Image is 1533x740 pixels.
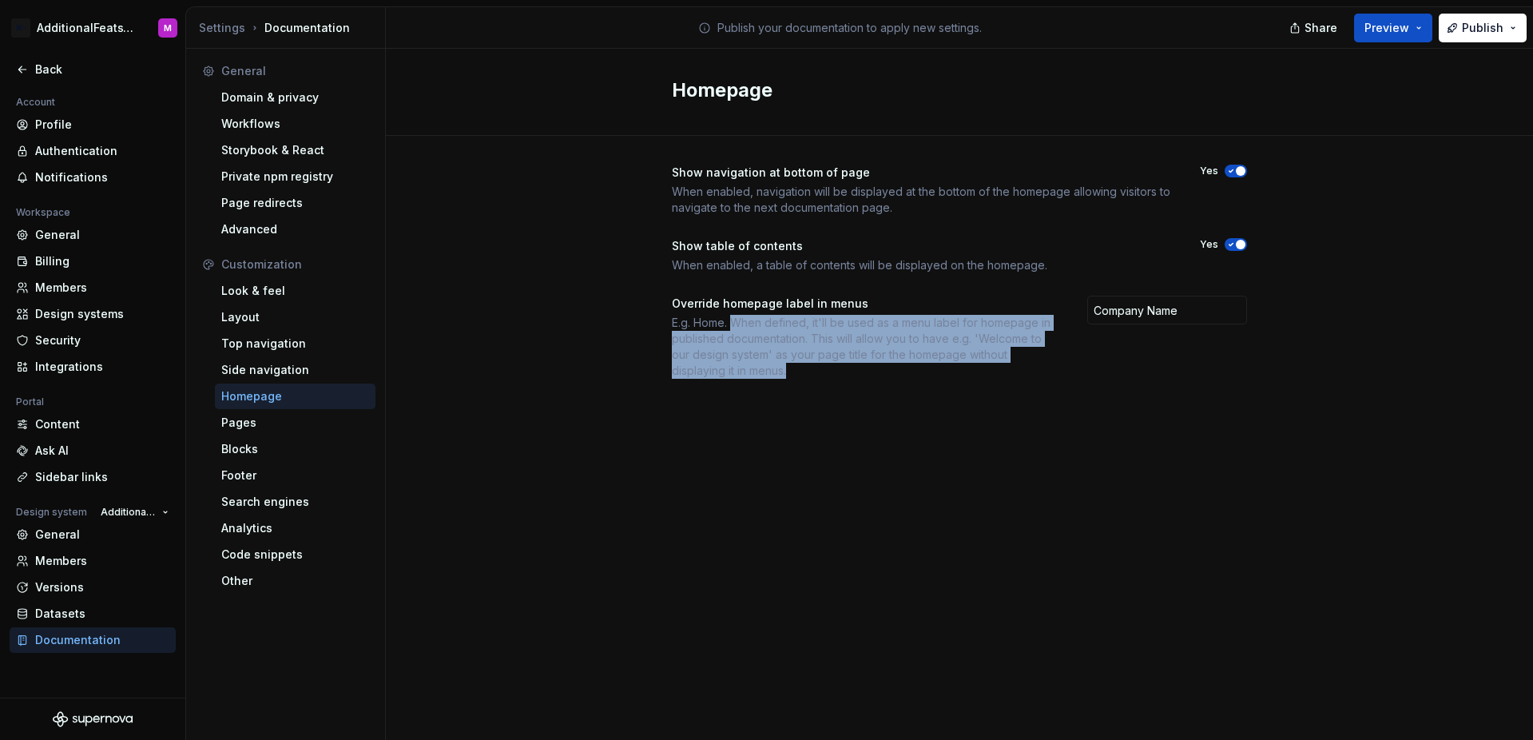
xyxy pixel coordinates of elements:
[10,627,176,653] a: Documentation
[215,515,375,541] a: Analytics
[1364,20,1409,36] span: Preview
[221,441,369,457] div: Blocks
[35,117,169,133] div: Profile
[215,217,375,242] a: Advanced
[221,520,369,536] div: Analytics
[672,184,1171,216] div: When enabled, navigation will be displayed at the bottom of the homepage allowing visitors to nav...
[10,601,176,627] a: Datasets
[10,548,176,574] a: Members
[1200,165,1218,177] label: Yes
[35,227,169,243] div: General
[1354,14,1432,42] button: Preview
[672,315,1058,379] div: E.g. Home. When defined, it'll be used as a menu label for homepage in published documentation. T...
[35,579,169,595] div: Versions
[1305,20,1337,36] span: Share
[10,328,176,353] a: Security
[215,278,375,304] a: Look & feel
[10,93,62,112] div: Account
[672,238,803,254] div: Show table of contents
[35,632,169,648] div: Documentation
[221,388,369,404] div: Homepage
[215,331,375,356] a: Top navigation
[37,20,139,36] div: AdditionalFeatsTest
[672,78,1228,103] h2: Homepage
[35,169,169,185] div: Notifications
[35,527,169,543] div: General
[35,443,169,459] div: Ask AI
[35,62,169,78] div: Back
[1281,14,1348,42] button: Share
[221,362,369,378] div: Side navigation
[221,494,369,510] div: Search engines
[672,257,1171,273] div: When enabled, a table of contents will be displayed on the homepage.
[10,392,50,412] div: Portal
[221,467,369,483] div: Footer
[10,522,176,547] a: General
[3,10,182,46] button: M-AdditionalFeatsTestM
[221,90,369,105] div: Domain & privacy
[10,165,176,190] a: Notifications
[35,253,169,269] div: Billing
[672,296,868,312] div: Override homepage label in menus
[221,283,369,299] div: Look & feel
[215,410,375,436] a: Pages
[10,249,176,274] a: Billing
[10,503,93,522] div: Design system
[221,63,369,79] div: General
[1200,238,1218,251] label: Yes
[221,142,369,158] div: Storybook & React
[10,575,176,600] a: Versions
[1462,20,1503,36] span: Publish
[10,57,176,82] a: Back
[101,506,156,519] span: AdditionalFeatsTest
[35,280,169,296] div: Members
[215,357,375,383] a: Side navigation
[215,568,375,594] a: Other
[221,169,369,185] div: Private npm registry
[221,116,369,132] div: Workflows
[11,18,30,38] div: M-
[221,309,369,325] div: Layout
[672,165,870,181] div: Show navigation at bottom of page
[53,711,133,727] svg: Supernova Logo
[221,415,369,431] div: Pages
[215,384,375,409] a: Homepage
[1439,14,1527,42] button: Publish
[35,606,169,622] div: Datasets
[35,143,169,159] div: Authentication
[10,112,176,137] a: Profile
[199,20,379,36] div: Documentation
[215,542,375,567] a: Code snippets
[215,85,375,110] a: Domain & privacy
[35,416,169,432] div: Content
[215,436,375,462] a: Blocks
[215,463,375,488] a: Footer
[10,138,176,164] a: Authentication
[35,306,169,322] div: Design systems
[199,20,245,36] button: Settings
[221,257,369,273] div: Customization
[10,412,176,437] a: Content
[221,336,369,352] div: Top navigation
[10,222,176,248] a: General
[215,304,375,330] a: Layout
[10,301,176,327] a: Design systems
[221,195,369,211] div: Page redirects
[221,547,369,563] div: Code snippets
[10,203,77,222] div: Workspace
[215,164,375,189] a: Private npm registry
[35,553,169,569] div: Members
[717,20,982,36] p: Publish your documentation to apply new settings.
[10,438,176,463] a: Ask AI
[10,464,176,490] a: Sidebar links
[215,190,375,216] a: Page redirects
[35,469,169,485] div: Sidebar links
[221,221,369,237] div: Advanced
[215,111,375,137] a: Workflows
[215,137,375,163] a: Storybook & React
[35,332,169,348] div: Security
[221,573,369,589] div: Other
[164,22,172,34] div: M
